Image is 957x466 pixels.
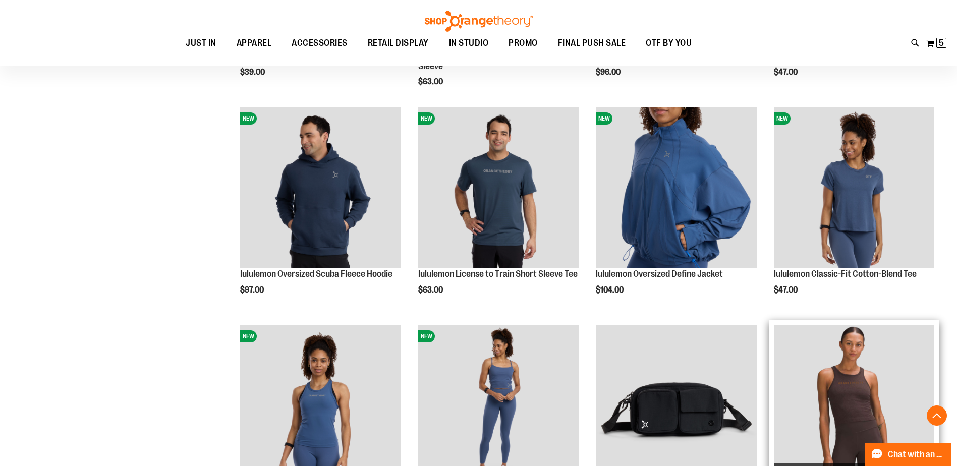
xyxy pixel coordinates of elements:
span: RETAIL DISPLAY [368,32,429,54]
a: RETAIL DISPLAY [358,32,439,55]
div: product [591,102,761,320]
span: Chat with an Expert [888,450,945,459]
span: FINAL PUSH SALE [558,32,626,54]
span: NEW [596,112,612,125]
a: lululemon Oversized Scuba Fleece HoodieNEW [240,107,401,269]
a: lululemon Classic-Fit Cotton-Blend TeeNEW [774,107,934,269]
span: $104.00 [596,285,625,295]
span: APPAREL [237,32,272,54]
span: $96.00 [596,68,622,77]
button: Back To Top [927,405,947,426]
img: lululemon Oversized Define Jacket [596,107,756,268]
a: IN STUDIO [439,32,499,55]
a: PROMO [498,32,548,55]
img: lululemon Oversized Scuba Fleece Hoodie [240,107,401,268]
span: 5 [939,38,944,48]
span: NEW [774,112,791,125]
a: APPAREL [227,32,282,54]
a: lululemon Oversized Define JacketNEW [596,107,756,269]
a: lululemon Unisex License to Train Short Sleeve [418,51,564,71]
a: JUST IN [176,32,227,55]
span: NEW [418,330,435,342]
span: PROMO [509,32,538,54]
div: product [235,102,406,320]
span: $97.00 [240,285,265,295]
button: Chat with an Expert [865,443,951,466]
span: $39.00 [240,68,266,77]
img: lululemon Classic-Fit Cotton-Blend Tee [774,107,934,268]
img: lululemon License to Train Short Sleeve Tee [418,107,579,268]
span: ACCESSORIES [292,32,348,54]
a: FINAL PUSH SALE [548,32,636,55]
a: ACCESSORIES [282,32,358,55]
span: $47.00 [774,68,799,77]
div: product [413,102,584,320]
span: JUST IN [186,32,216,54]
span: NEW [240,330,257,342]
a: OTF BY YOU [636,32,702,55]
a: lululemon License to Train Short Sleeve Tee [418,269,578,279]
a: lululemon Oversized Scuba Fleece Hoodie [240,269,392,279]
a: lululemon Classic-Fit Cotton-Blend Tee [774,269,917,279]
span: NEW [240,112,257,125]
span: $63.00 [418,77,444,86]
div: product [769,102,939,320]
span: OTF BY YOU [646,32,692,54]
img: Shop Orangetheory [423,11,534,32]
a: lululemon License to Train Short Sleeve TeeNEW [418,107,579,269]
span: NEW [418,112,435,125]
span: IN STUDIO [449,32,489,54]
span: $63.00 [418,285,444,295]
a: lululemon Oversized Define Jacket [596,269,723,279]
span: $47.00 [774,285,799,295]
